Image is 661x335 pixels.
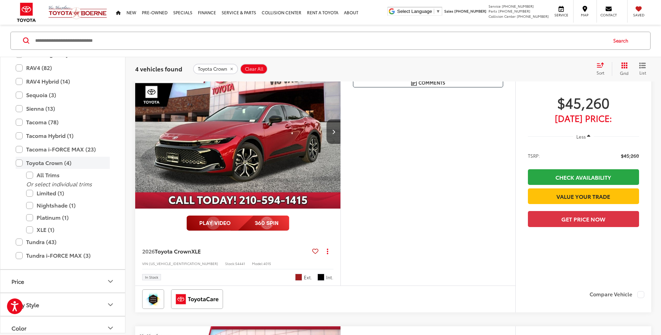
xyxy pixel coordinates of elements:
[327,248,328,254] span: dropdown dots
[26,212,110,224] label: Platinum (1)
[135,55,341,209] a: 2026 Toyota Toyota Crown XLE2026 Toyota Toyota Crown XLE2026 Toyota Toyota Crown XLE2026 Toyota T...
[326,274,333,281] span: Int.
[553,13,569,17] span: Service
[590,291,644,298] label: Compare Vehicle
[577,13,592,17] span: Map
[528,211,639,227] button: Get Price Now
[235,261,245,266] span: 54441
[144,291,163,307] img: Toyota Safety Sense Vic Vaughan Toyota of Boerne Boerne TX
[26,200,110,212] label: Nightshade (1)
[16,130,110,142] label: Tacoma Hybrid (1)
[191,247,201,255] span: XLE
[528,94,639,111] span: $45,260
[573,130,594,143] button: Less
[528,152,540,159] span: TSRP:
[16,236,110,248] label: Tundra (43)
[16,116,110,128] label: Tacoma (78)
[135,55,341,209] img: 2026 Toyota Toyota Crown XLE
[436,9,440,14] span: ▼
[16,76,110,88] label: RAV4 Hybrid (14)
[631,13,646,17] span: Saved
[576,133,586,140] span: Less
[245,66,263,72] span: Clear All
[528,169,639,185] a: Check Availability
[16,103,110,115] label: Sienna (13)
[172,291,222,307] img: ToyotaCare Vic Vaughan Toyota of Boerne Boerne TX
[106,324,115,332] div: Color
[145,275,158,279] span: In Stock
[612,62,634,76] button: Grid View
[16,250,110,262] label: Tundra i-FORCE MAX (3)
[240,64,268,74] button: Clear All
[0,270,126,293] button: PricePrice
[16,62,110,74] label: RAV4 (82)
[198,66,227,72] span: Toyota Crown
[263,261,271,266] span: 4015
[16,157,110,169] label: Toyota Crown (4)
[620,70,629,76] span: Grid
[149,261,218,266] span: [US_VEHICLE_IDENTIFICATION_NUMBER]
[106,301,115,309] div: Body Style
[502,3,534,9] span: [PHONE_NUMBER]
[155,247,191,255] span: Toyota Crown
[397,9,432,14] span: Select Language
[186,216,289,231] img: full motion video
[600,13,617,17] span: Contact
[26,180,92,188] i: Or select individual trims
[16,89,110,101] label: Sequoia (3)
[48,5,107,20] img: Vic Vaughan Toyota of Boerne
[353,78,503,87] button: Comments
[252,261,263,266] span: Model:
[597,70,604,76] span: Sort
[11,278,24,285] div: Price
[528,115,639,122] span: [DATE] Price:
[498,8,530,14] span: [PHONE_NUMBER]
[411,80,417,86] img: Comments
[418,79,445,86] span: Comments
[11,325,26,332] div: Color
[11,302,39,308] div: Body Style
[621,152,639,159] span: $45,260
[16,143,110,156] label: Tacoma i-FORCE MAX (23)
[634,62,651,76] button: List View
[142,261,149,266] span: VIN:
[0,294,126,316] button: Body StyleBody Style
[639,70,646,76] span: List
[26,187,110,200] label: Limited (1)
[142,247,309,255] a: 2026Toyota CrownXLE
[142,247,155,255] span: 2026
[528,188,639,204] a: Value Your Trade
[489,14,516,19] span: Collision Center
[607,32,638,49] button: Search
[317,274,324,281] span: Black Leather
[34,32,607,49] input: Search by Make, Model, or Keyword
[397,9,440,14] a: Select Language​
[135,64,182,73] span: 4 vehicles found
[321,245,333,257] button: Actions
[26,224,110,236] label: XLE (1)
[489,8,497,14] span: Parts
[225,261,235,266] span: Stock:
[326,119,340,144] button: Next image
[593,62,612,76] button: Select sort value
[444,8,453,14] span: Sales
[193,64,238,74] button: remove Toyota%20Crown
[295,274,302,281] span: Finish Line Red
[106,277,115,286] div: Price
[26,169,110,181] label: All Trims
[489,3,501,9] span: Service
[135,55,341,209] div: 2026 Toyota Toyota Crown XLE 0
[304,274,312,281] span: Ext.
[454,8,486,14] span: [PHONE_NUMBER]
[517,14,549,19] span: [PHONE_NUMBER]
